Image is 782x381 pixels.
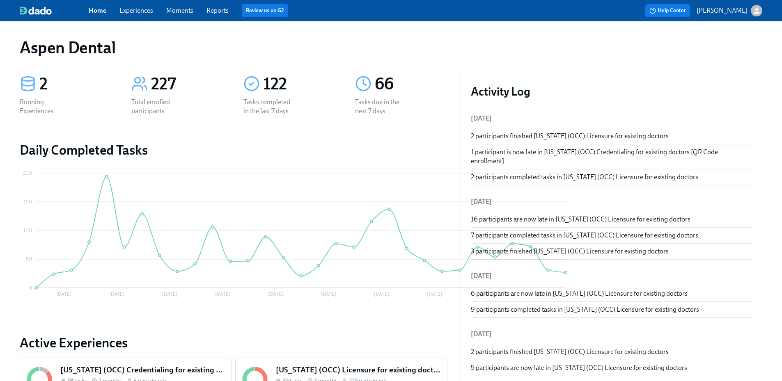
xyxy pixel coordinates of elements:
tspan: 100 [23,228,32,233]
a: Active Experiences [20,335,447,351]
div: 2 participants completed tasks in [US_STATE] (OCC) Licensure for existing doctors [471,173,752,182]
tspan: [DATE] [374,291,389,297]
h3: Activity Log [471,84,752,99]
div: 5 participants are now late in [US_STATE] (OCC) Licensure for existing doctors [471,363,752,372]
div: 2 [39,74,112,94]
p: [PERSON_NAME] [697,6,748,15]
div: 66 [375,74,447,94]
h1: Aspen Dental [20,38,115,57]
div: Tasks due in the next 7 days [355,98,408,116]
button: Help Center [645,4,690,17]
tspan: 150 [24,199,32,205]
button: Review us on G2 [242,4,288,17]
div: Tasks completed in the last 7 days [243,98,296,116]
div: 2 participants finished [US_STATE] (OCC) Licensure for existing doctors [471,132,752,141]
div: 2 participants finished [US_STATE] (OCC) Licensure for existing doctors [471,347,752,356]
a: dado [20,7,89,15]
tspan: [DATE] [56,291,71,297]
div: 6 participants are now late in [US_STATE] (OCC) Licensure for existing doctors [471,289,752,298]
tspan: 50 [26,256,32,262]
h5: [US_STATE] (OCC) Credentialing for existing doctors [QR Code enrollment] [60,365,225,375]
button: [PERSON_NAME] [697,5,762,16]
div: Running Experiences [20,98,72,116]
tspan: 200 [23,170,32,176]
tspan: [DATE] [321,291,336,297]
li: [DATE] [471,266,752,286]
div: Total enrolled participants [131,98,184,116]
li: [DATE] [471,324,752,344]
div: 16 participants are now late in [US_STATE] (OCC) Licensure for existing doctors [471,215,752,224]
div: 1 participant is now late in [US_STATE] (OCC) Credentialing for existing doctors [QR Code enrollm... [471,148,752,166]
div: 3 participants finished [US_STATE] (OCC) Licensure for existing doctors [471,247,752,256]
h5: [US_STATE] (OCC) Licensure for existing doctors [276,365,440,375]
tspan: [DATE] [215,291,230,297]
img: dado [20,7,52,15]
li: [DATE] [471,192,752,212]
tspan: [DATE] [268,291,283,297]
a: Experiences [119,7,153,14]
tspan: [DATE] [427,291,442,297]
a: Reports [206,7,229,14]
a: Review us on G2 [246,7,284,15]
div: 7 participants completed tasks in [US_STATE] (OCC) Licensure for existing doctors [471,231,752,240]
div: 9 participants completed tasks in [US_STATE] (OCC) Licensure for existing doctors [471,305,752,314]
span: Help Center [649,7,686,15]
tspan: 0 [29,285,32,291]
h2: Daily Completed Tasks [20,142,447,158]
tspan: [DATE] [109,291,124,297]
span: [DATE] [471,114,492,122]
tspan: [DATE] [162,291,177,297]
a: Home [89,7,106,14]
a: Moments [166,7,193,14]
div: 122 [263,74,335,94]
div: 227 [151,74,223,94]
